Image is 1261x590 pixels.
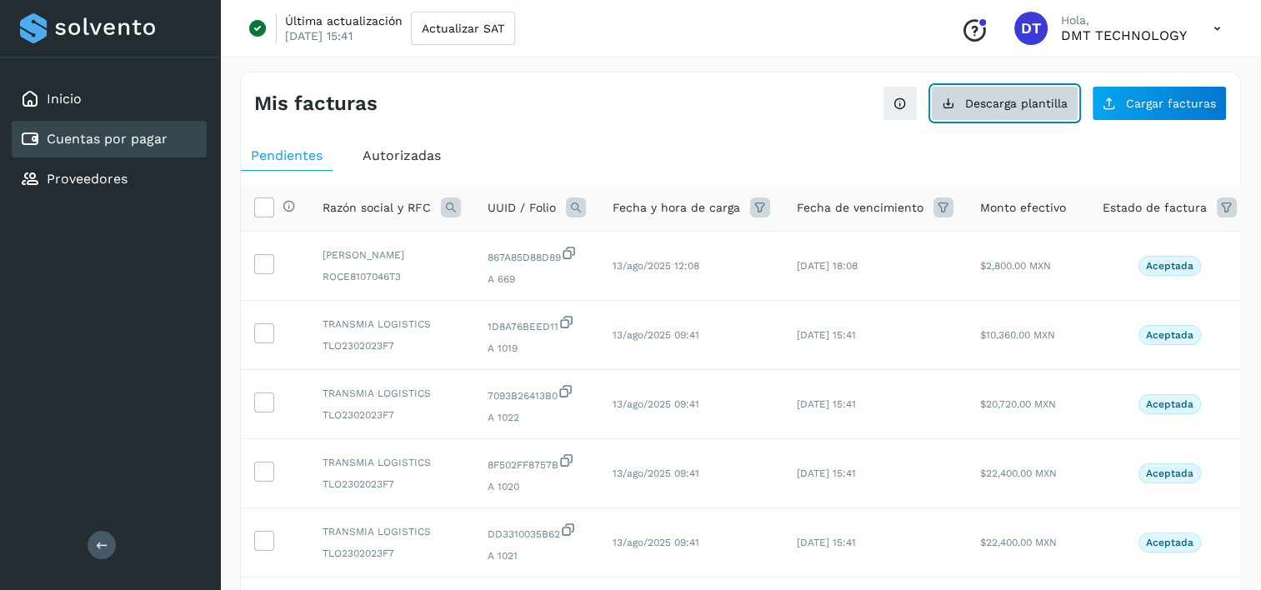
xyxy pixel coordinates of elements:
[1092,86,1227,121] button: Cargar facturas
[488,548,586,563] span: A 1021
[613,329,699,341] span: 13/ago/2025 09:41
[47,131,168,147] a: Cuentas por pagar
[797,398,856,410] span: [DATE] 15:41
[797,467,856,479] span: [DATE] 15:41
[980,199,1066,217] span: Monto efectivo
[12,121,207,157] div: Cuentas por pagar
[323,338,461,353] span: TLO2302023F7
[422,22,504,34] span: Actualizar SAT
[1146,260,1193,272] p: Aceptada
[488,245,586,265] span: 867A85D88D89
[47,171,128,187] a: Proveedores
[980,537,1057,548] span: $22,400.00 MXN
[12,161,207,197] div: Proveedores
[488,522,586,542] span: DD3310035B62
[980,329,1055,341] span: $10,360.00 MXN
[980,467,1057,479] span: $22,400.00 MXN
[323,386,461,401] span: TRANSMIA LOGISTICS
[797,537,856,548] span: [DATE] 15:41
[488,199,556,217] span: UUID / Folio
[323,546,461,561] span: TLO2302023F7
[488,452,586,472] span: 8F502FF8757B
[980,398,1056,410] span: $20,720.00 MXN
[488,479,586,494] span: A 1020
[363,147,441,163] span: Autorizadas
[613,199,740,217] span: Fecha y hora de carga
[1146,398,1193,410] p: Aceptada
[323,199,431,217] span: Razón social y RFC
[488,410,586,425] span: A 1022
[12,81,207,117] div: Inicio
[488,314,586,334] span: 1D8A76BEED11
[254,92,378,116] h4: Mis facturas
[980,260,1051,272] span: $2,800.00 MXN
[411,12,515,45] button: Actualizar SAT
[1061,27,1187,43] p: DMT TECHNOLOGY
[1146,537,1193,548] p: Aceptada
[931,86,1078,121] button: Descarga plantilla
[488,272,586,287] span: A 669
[488,341,586,356] span: A 1019
[1103,199,1207,217] span: Estado de factura
[285,13,403,28] p: Última actualización
[797,329,856,341] span: [DATE] 15:41
[613,537,699,548] span: 13/ago/2025 09:41
[285,28,353,43] p: [DATE] 15:41
[965,97,1068,109] span: Descarga plantilla
[323,407,461,422] span: TLO2302023F7
[1146,329,1193,341] p: Aceptada
[323,269,461,284] span: ROCE8107046T3
[1146,467,1193,479] p: Aceptada
[323,455,461,470] span: TRANSMIA LOGISTICS
[613,260,699,272] span: 13/ago/2025 12:08
[1126,97,1216,109] span: Cargar facturas
[1061,13,1187,27] p: Hola,
[797,260,858,272] span: [DATE] 18:08
[323,247,461,262] span: [PERSON_NAME]
[47,91,82,107] a: Inicio
[613,467,699,479] span: 13/ago/2025 09:41
[613,398,699,410] span: 13/ago/2025 09:41
[323,317,461,332] span: TRANSMIA LOGISTICS
[797,199,923,217] span: Fecha de vencimiento
[488,383,586,403] span: 7093B26413B0
[251,147,323,163] span: Pendientes
[323,477,461,492] span: TLO2302023F7
[323,524,461,539] span: TRANSMIA LOGISTICS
